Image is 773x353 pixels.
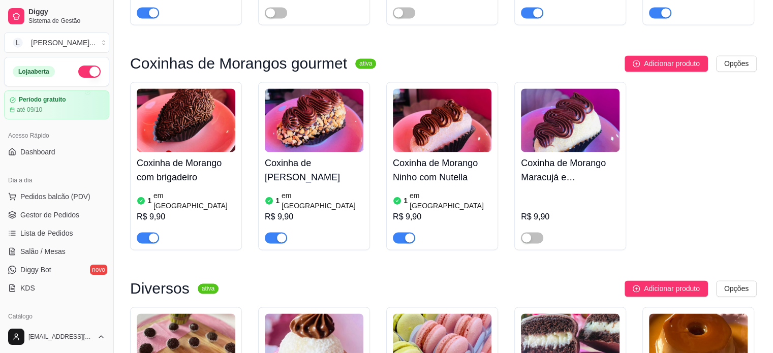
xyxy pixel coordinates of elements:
img: product-image [393,88,491,152]
span: Salão / Mesas [20,246,66,256]
button: Opções [716,280,757,297]
article: 1 [147,196,151,206]
div: Loja aberta [13,66,55,77]
div: R$ 9,90 [393,211,491,223]
div: R$ 9,90 [265,211,363,223]
button: Adicionar produto [625,280,708,297]
button: Adicionar produto [625,55,708,72]
span: Dashboard [20,147,55,157]
span: plus-circle [633,285,640,292]
article: 1 [275,196,280,206]
span: L [13,38,23,48]
h4: Coxinha de Morango Maracujá e [PERSON_NAME] [521,156,620,184]
span: Diggy [28,8,105,17]
a: Lista de Pedidos [4,225,109,241]
span: Pedidos balcão (PDV) [20,191,90,202]
article: 1 [404,196,408,206]
h4: Coxinha de Morango Ninho com Nutella [393,156,491,184]
span: KDS [20,283,35,293]
article: em [GEOGRAPHIC_DATA] [282,190,363,211]
a: Dashboard [4,144,109,160]
h3: Diversos [130,282,190,295]
span: plus-circle [633,60,640,67]
a: KDS [4,280,109,296]
span: Diggy Bot [20,265,51,275]
span: Adicionar produto [644,58,700,69]
h3: Coxinhas de Morangos gourmet [130,57,347,70]
div: R$ 9,90 [521,211,620,223]
sup: ativa [198,283,219,294]
article: em [GEOGRAPHIC_DATA] [410,190,491,211]
button: Alterar Status [78,66,101,78]
article: Período gratuito [19,96,66,104]
button: Select a team [4,33,109,53]
span: Adicionar produto [644,283,700,294]
img: product-image [265,88,363,152]
span: Lista de Pedidos [20,228,73,238]
div: Catálogo [4,308,109,325]
span: Sistema de Gestão [28,17,105,25]
div: R$ 9,90 [137,211,235,223]
span: [EMAIL_ADDRESS][DOMAIN_NAME] [28,333,93,341]
span: Opções [724,283,749,294]
a: Salão / Mesas [4,243,109,260]
article: até 09/10 [17,106,42,114]
a: Diggy Botnovo [4,262,109,278]
h4: Coxinha de [PERSON_NAME] [265,156,363,184]
span: Gestor de Pedidos [20,210,79,220]
sup: ativa [355,58,376,69]
div: Dia a dia [4,172,109,188]
button: [EMAIL_ADDRESS][DOMAIN_NAME] [4,325,109,349]
div: Acesso Rápido [4,127,109,144]
a: Período gratuitoaté 09/10 [4,90,109,119]
a: DiggySistema de Gestão [4,4,109,28]
article: em [GEOGRAPHIC_DATA] [153,190,235,211]
h4: Coxinha de Morango com brigadeiro [137,156,235,184]
img: product-image [521,88,620,152]
button: Opções [716,55,757,72]
button: Pedidos balcão (PDV) [4,188,109,205]
span: Opções [724,58,749,69]
img: product-image [137,88,235,152]
div: [PERSON_NAME] ... [31,38,96,48]
a: Gestor de Pedidos [4,207,109,223]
